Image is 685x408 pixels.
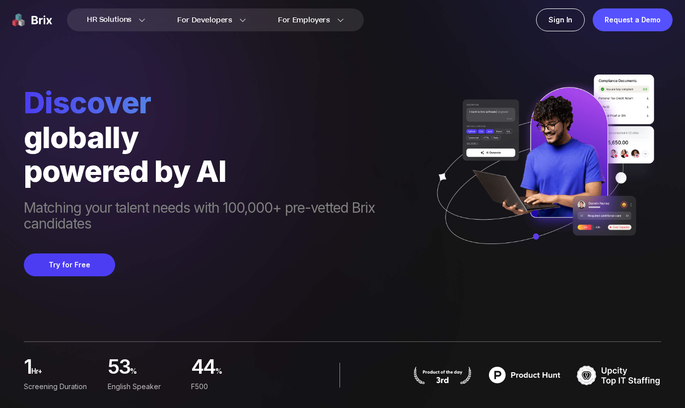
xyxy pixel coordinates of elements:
[593,8,673,31] a: Request a Demo
[191,358,215,379] span: 44
[412,366,473,384] img: product hunt badge
[108,381,184,392] div: English Speaker
[536,8,585,31] a: Sign In
[177,15,232,25] span: For Developers
[24,84,424,120] span: Discover
[24,200,424,234] span: Matching your talent needs with 100,000+ pre-vetted Brix candidates
[24,358,31,379] span: 1
[215,363,267,385] span: %
[278,15,330,25] span: For Employers
[424,75,661,265] img: ai generate
[482,363,567,388] img: product hunt badge
[108,358,131,379] span: 53
[24,253,115,276] button: Try for Free
[31,363,99,385] span: hr+
[24,120,424,154] div: globally
[577,363,661,388] img: TOP IT STAFFING
[130,363,183,385] span: %
[191,381,267,392] div: F500
[24,154,424,188] div: powered by AI
[24,381,100,392] div: Screening duration
[87,12,132,28] span: HR Solutions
